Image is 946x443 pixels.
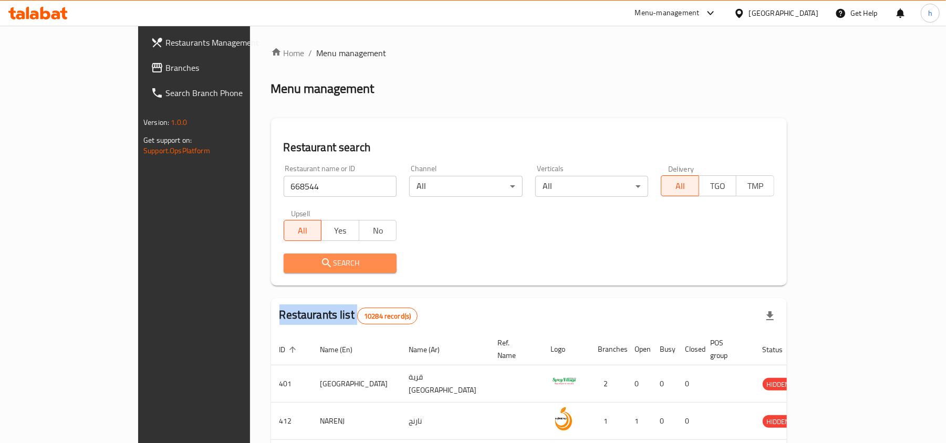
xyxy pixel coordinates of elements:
span: Get support on: [143,133,192,147]
input: Search for restaurant name or ID.. [284,176,397,197]
span: Name (Ar) [409,343,454,356]
span: TGO [703,178,733,194]
span: Yes [326,223,355,238]
span: HIDDEN [763,378,794,391]
div: Menu-management [635,7,700,19]
h2: Restaurant search [284,140,774,155]
td: 1 [590,403,627,440]
button: Yes [321,220,359,241]
td: 0 [627,365,652,403]
td: NARENJ [312,403,401,440]
span: Name (En) [320,343,367,356]
span: Search Branch Phone [165,87,288,99]
span: HIDDEN [763,416,794,428]
th: Branches [590,333,627,365]
td: نارنج [401,403,490,440]
button: Search [284,254,397,273]
td: 0 [677,403,702,440]
img: NARENJ [551,406,577,432]
div: HIDDEN [763,378,794,391]
td: 0 [652,403,677,440]
button: All [284,220,322,241]
th: Logo [543,333,590,365]
a: Branches [142,55,296,80]
a: Search Branch Phone [142,80,296,106]
li: / [309,47,313,59]
td: 0 [652,365,677,403]
span: Search [292,257,389,270]
td: 1 [627,403,652,440]
td: 2 [590,365,627,403]
h2: Menu management [271,80,375,97]
h2: Restaurants list [279,307,418,324]
th: Busy [652,333,677,365]
span: POS group [711,336,742,362]
button: No [359,220,397,241]
div: [GEOGRAPHIC_DATA] [749,7,818,19]
span: ID [279,343,299,356]
span: Menu management [317,47,387,59]
span: Branches [165,61,288,74]
td: [GEOGRAPHIC_DATA] [312,365,401,403]
div: All [409,176,523,197]
td: 0 [677,365,702,403]
button: All [661,175,699,196]
th: Open [627,333,652,365]
label: Upsell [291,209,310,217]
th: Closed [677,333,702,365]
div: Total records count [357,308,418,324]
span: h [928,7,932,19]
button: TGO [699,175,737,196]
div: All [535,176,649,197]
a: Support.OpsPlatform [143,144,210,157]
span: TMP [741,178,770,194]
nav: breadcrumb [271,47,787,59]
span: All [666,178,695,194]
span: 1.0.0 [171,115,187,129]
button: TMP [736,175,774,196]
span: Status [763,343,797,356]
span: Restaurants Management [165,36,288,49]
img: Spicy Village [551,368,577,395]
span: 10284 record(s) [358,311,417,321]
label: Delivery [668,165,694,172]
span: All [288,223,318,238]
div: HIDDEN [763,415,794,428]
td: قرية [GEOGRAPHIC_DATA] [401,365,490,403]
span: No [363,223,393,238]
span: Ref. Name [498,336,530,362]
a: Restaurants Management [142,30,296,55]
div: Export file [757,303,783,329]
span: Version: [143,115,169,129]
